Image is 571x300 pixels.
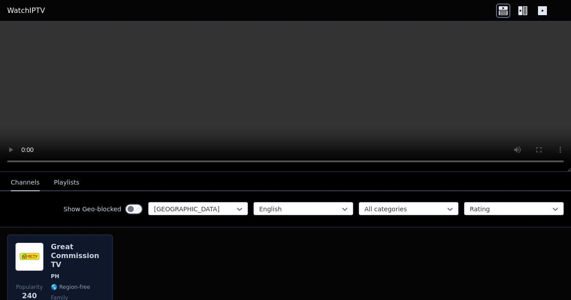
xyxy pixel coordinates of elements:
img: Great Commission TV [15,242,44,271]
label: Show Geo-blocked [63,205,121,214]
button: Channels [11,174,40,191]
span: Popularity [16,284,43,291]
span: 🌎 Region-free [51,284,90,291]
button: Playlists [54,174,79,191]
h6: Great Commission TV [51,242,105,269]
span: PH [51,273,59,280]
a: WatchIPTV [7,5,45,16]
